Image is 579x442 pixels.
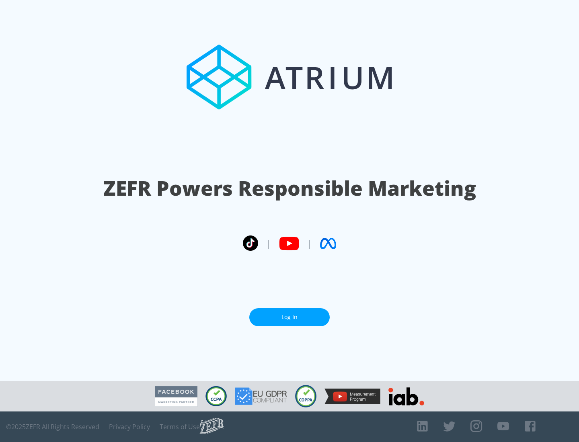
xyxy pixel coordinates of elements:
img: CCPA Compliant [205,386,227,406]
h1: ZEFR Powers Responsible Marketing [103,174,476,202]
a: Privacy Policy [109,423,150,431]
a: Terms of Use [160,423,200,431]
span: © 2025 ZEFR All Rights Reserved [6,423,99,431]
a: Log In [249,308,330,326]
img: Facebook Marketing Partner [155,386,197,407]
img: IAB [388,387,424,405]
img: YouTube Measurement Program [324,389,380,404]
span: | [307,237,312,250]
span: | [266,237,271,250]
img: COPPA Compliant [295,385,316,407]
img: GDPR Compliant [235,387,287,405]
